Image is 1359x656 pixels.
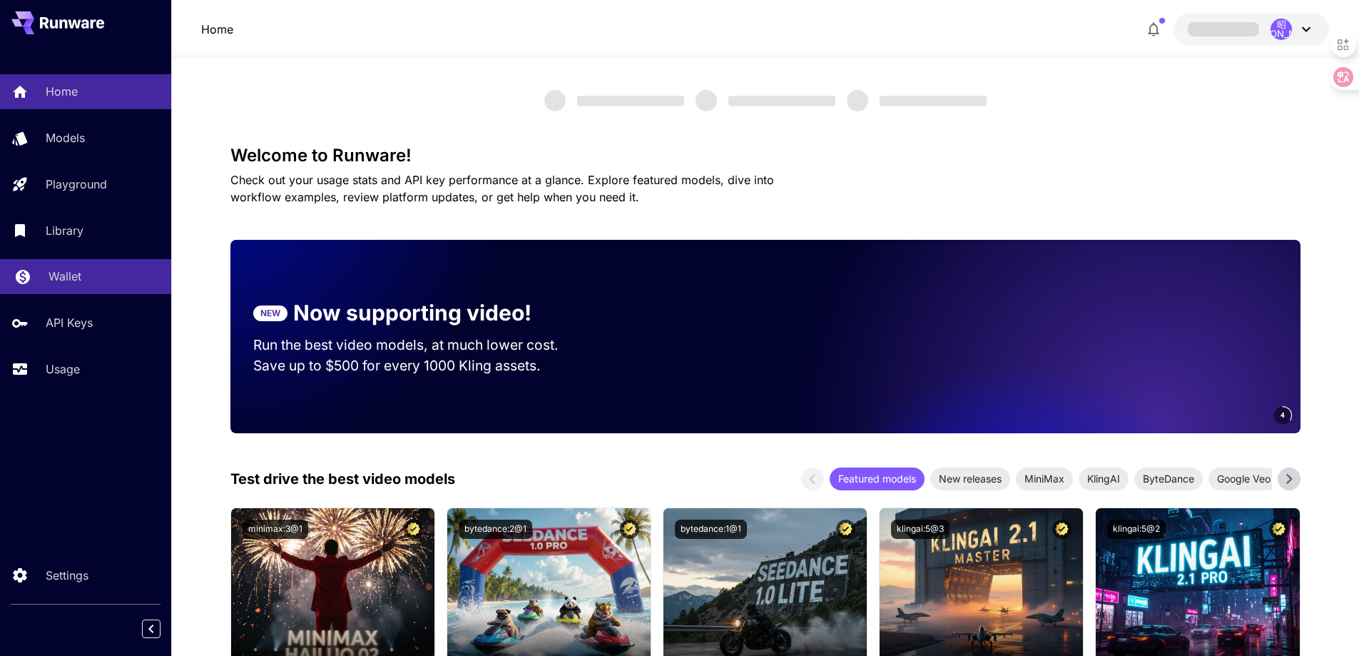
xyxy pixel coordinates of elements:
button: Certified Model – Vetted for best performance and includes a commercial license. [836,520,855,539]
button: bytedance:2@1 [459,520,532,539]
p: Home [46,83,78,100]
button: Certified Model – Vetted for best performance and includes a commercial license. [1269,520,1288,539]
a: Home [201,21,233,38]
span: MiniMax [1016,471,1073,486]
span: Featured models [830,471,925,486]
span: 4 [1281,410,1285,420]
button: bytedance:1@1 [675,520,747,539]
h3: Welcome to Runware! [230,146,1301,166]
button: 昭[PERSON_NAME] [1174,13,1329,46]
div: Google Veo [1208,468,1279,490]
p: Playground [46,176,107,193]
div: Collapse sidebar [153,616,171,642]
p: Models [46,129,85,146]
div: New releases [930,468,1010,490]
span: ByteDance [1134,471,1203,486]
span: Google Veo [1208,471,1279,486]
p: API Keys [46,314,93,331]
div: MiniMax [1016,468,1073,490]
div: KlingAI [1079,468,1129,490]
p: Save up to $500 for every 1000 Kling assets. [253,355,586,376]
button: Collapse sidebar [142,620,161,638]
p: Settings [46,567,88,584]
button: Certified Model – Vetted for best performance and includes a commercial license. [620,520,639,539]
p: NEW [260,307,280,320]
p: Run the best video models, at much lower cost. [253,335,586,355]
nav: breadcrumb [201,21,233,38]
p: Wallet [49,268,81,285]
button: klingai:5@3 [891,520,950,539]
span: Check out your usage stats and API key performance at a glance. Explore featured models, dive int... [230,173,774,204]
div: Featured models [830,468,925,490]
p: Usage [46,360,80,378]
p: Test drive the best video models [230,468,455,490]
p: Now supporting video! [293,297,531,329]
div: ByteDance [1134,468,1203,490]
div: 昭[PERSON_NAME] [1271,19,1292,40]
span: New releases [930,471,1010,486]
p: Library [46,222,83,239]
button: Certified Model – Vetted for best performance and includes a commercial license. [404,520,423,539]
button: klingai:5@2 [1107,520,1166,539]
span: KlingAI [1079,471,1129,486]
button: Certified Model – Vetted for best performance and includes a commercial license. [1052,520,1072,539]
button: minimax:3@1 [243,520,308,539]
